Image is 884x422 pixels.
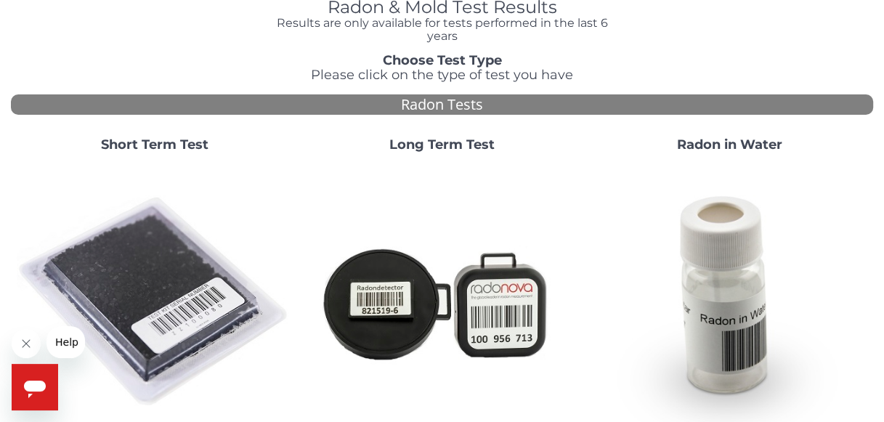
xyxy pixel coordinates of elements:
[12,329,41,358] iframe: Close message
[311,67,573,83] span: Please click on the type of test you have
[12,364,58,410] iframe: Button to launch messaging window
[389,137,495,153] strong: Long Term Test
[383,52,502,68] strong: Choose Test Type
[269,17,615,42] h4: Results are only available for tests performed in the last 6 years
[677,137,782,153] strong: Radon in Water
[46,326,85,358] iframe: Message from company
[11,94,873,115] div: Radon Tests
[101,137,208,153] strong: Short Term Test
